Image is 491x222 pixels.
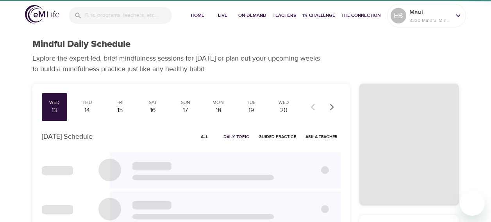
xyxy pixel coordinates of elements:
span: All [195,133,214,140]
p: 8330 Mindful Minutes [409,17,451,24]
img: logo [25,5,59,23]
div: 18 [209,106,228,115]
span: Live [213,11,232,20]
div: 17 [176,106,195,115]
span: On-Demand [238,11,266,20]
div: Tue [241,99,261,106]
p: Maui [409,7,451,17]
div: Sat [143,99,162,106]
div: 19 [241,106,261,115]
div: Wed [274,99,294,106]
div: Sun [176,99,195,106]
div: 16 [143,106,162,115]
div: Mon [209,99,228,106]
div: Wed [45,99,64,106]
div: 13 [45,106,64,115]
div: 20 [274,106,294,115]
span: The Connection [341,11,380,20]
p: Explore the expert-led, brief mindfulness sessions for [DATE] or plan out your upcoming weeks to ... [32,53,325,74]
h1: Mindful Daily Schedule [32,39,130,50]
span: 1% Challenge [302,11,335,20]
div: Fri [110,99,130,106]
span: Daily Topic [223,133,249,140]
div: Thu [77,99,97,106]
span: Ask a Teacher [305,133,337,140]
span: Home [188,11,207,20]
div: 15 [110,106,130,115]
div: 14 [77,106,97,115]
input: Find programs, teachers, etc... [85,7,172,24]
p: [DATE] Schedule [42,131,93,142]
button: Ask a Teacher [302,131,341,143]
span: Guided Practice [259,133,296,140]
span: Teachers [273,11,296,20]
button: Guided Practice [255,131,299,143]
iframe: Button to launch messaging window [460,191,485,216]
button: Daily Topic [220,131,252,143]
button: All [192,131,217,143]
div: EB [391,8,406,23]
